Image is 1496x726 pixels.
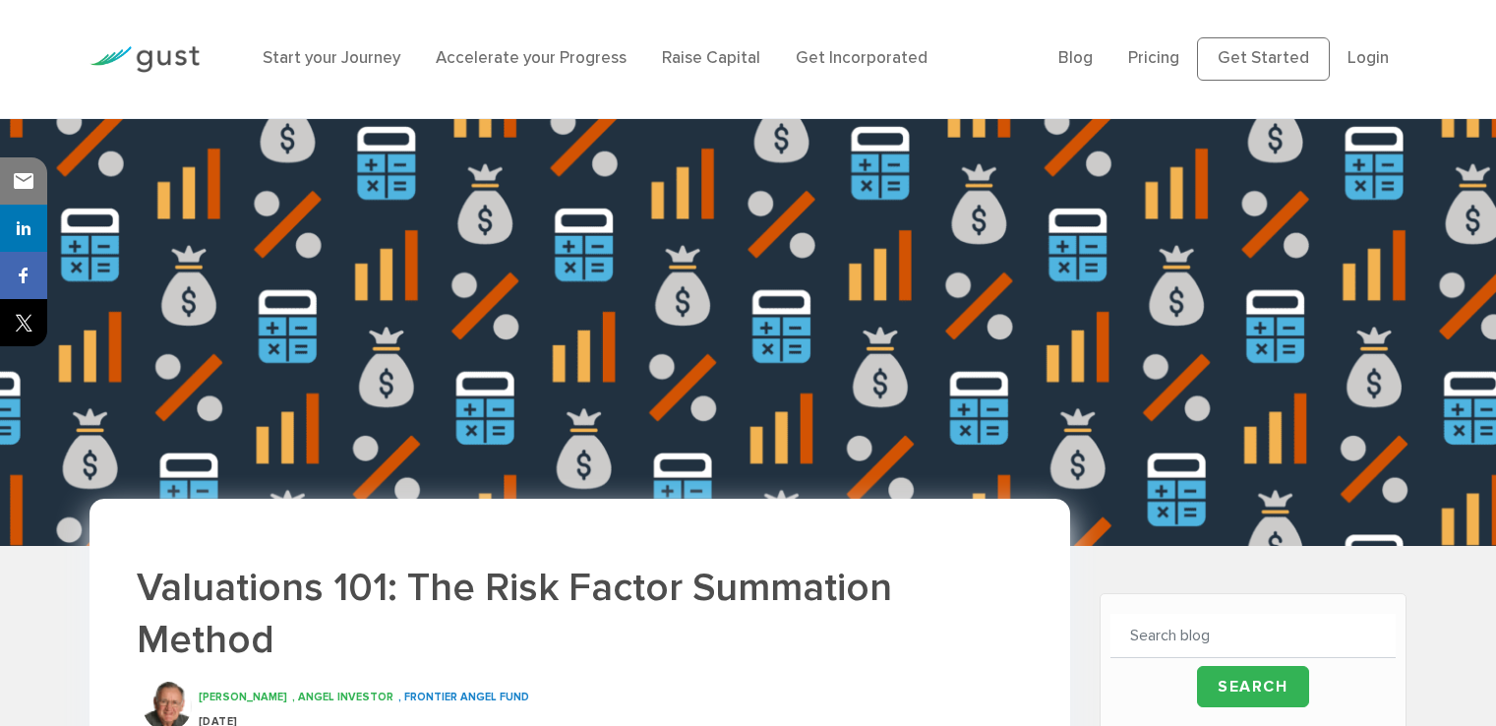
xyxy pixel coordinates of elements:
img: Gust Logo [90,46,200,73]
a: Login [1347,48,1389,68]
a: Start your Journey [263,48,400,68]
a: Get Started [1197,37,1330,81]
h1: Valuations 101: The Risk Factor Summation Method [137,562,1023,666]
input: Search [1197,666,1309,707]
a: Blog [1058,48,1093,68]
a: Accelerate your Progress [436,48,627,68]
input: Search blog [1110,614,1396,658]
a: Raise Capital [662,48,760,68]
span: , Angel Investor [292,691,393,703]
span: , Frontier Angel Fund [398,691,529,703]
span: [PERSON_NAME] [199,691,287,703]
a: Pricing [1128,48,1179,68]
a: Get Incorporated [796,48,928,68]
